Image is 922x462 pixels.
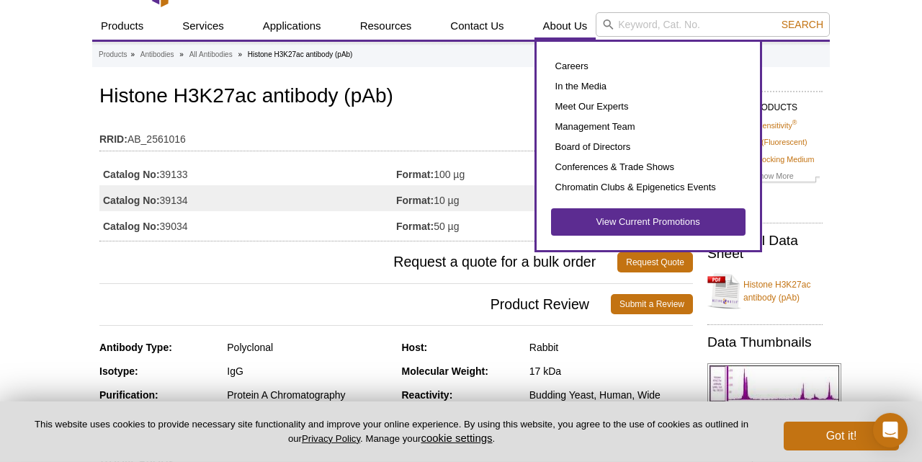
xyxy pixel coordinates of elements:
[551,76,746,97] a: In the Media
[551,137,746,157] a: Board of Directors
[396,211,561,237] td: 50 µg
[92,12,152,40] a: Products
[707,336,823,349] h2: Data Thumbnails
[23,418,760,445] p: This website uses cookies to provide necessary site functionality and improve your online experie...
[396,194,434,207] strong: Format:
[402,342,428,353] strong: Host:
[551,56,746,76] a: Careers
[103,194,160,207] strong: Catalog No:
[782,19,823,30] span: Search
[179,50,184,58] li: »
[617,252,693,272] a: Request Quote
[421,432,492,444] button: cookie settings
[551,208,746,236] a: View Current Promotions
[707,234,823,260] h2: Technical Data Sheet
[99,342,172,353] strong: Antibody Type:
[103,168,160,181] strong: Catalog No:
[396,159,561,185] td: 100 µg
[396,185,561,211] td: 10 µg
[99,85,693,110] h1: Histone H3K27ac antibody (pAb)
[189,48,233,61] a: All Antibodies
[784,422,899,450] button: Got it!
[402,389,453,401] strong: Reactivity:
[99,389,158,401] strong: Purification:
[792,119,797,126] sup: ®
[551,117,746,137] a: Management Team
[442,12,512,40] a: Contact Us
[99,133,127,146] strong: RRID:
[534,12,596,40] a: About Us
[302,433,360,444] a: Privacy Policy
[707,363,841,407] img: Histone H3K27ac antibody (pAb) tested by ChIP-Seq.
[396,220,434,233] strong: Format:
[99,211,396,237] td: 39034
[710,169,820,186] a: Show More
[99,294,611,314] span: Product Review
[238,50,242,58] li: »
[99,252,617,272] span: Request a quote for a bulk order
[529,388,693,414] div: Budding Yeast, Human, Wide Range Predicted
[227,365,390,378] div: IgG
[551,157,746,177] a: Conferences & Trade Shows
[99,185,396,211] td: 39134
[707,270,823,313] a: Histone H3K27ac antibody (pAb)
[140,48,174,61] a: Antibodies
[710,153,815,166] a: MAXblock™ Blocking Medium
[99,159,396,185] td: 39133
[99,48,127,61] a: Products
[777,18,828,31] button: Search
[551,177,746,197] a: Chromatin Clubs & Epigenetics Events
[396,168,434,181] strong: Format:
[707,91,823,117] h2: RELATED PRODUCTS
[248,50,353,58] li: Histone H3K27ac antibody (pAb)
[227,388,390,401] div: Protein A Chromatography
[873,413,908,448] div: Open Intercom Messenger
[130,50,135,58] li: »
[352,12,421,40] a: Resources
[227,341,390,354] div: Polyclonal
[402,365,488,377] strong: Molecular Weight:
[99,365,138,377] strong: Isotype:
[174,12,233,40] a: Services
[254,12,330,40] a: Applications
[529,365,693,378] div: 17 kDa
[99,124,693,147] td: AB_2561016
[596,12,830,37] input: Keyword, Cat. No.
[103,220,160,233] strong: Catalog No:
[529,341,693,354] div: Rabbit
[551,97,746,117] a: Meet Our Experts
[611,294,693,314] a: Submit a Review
